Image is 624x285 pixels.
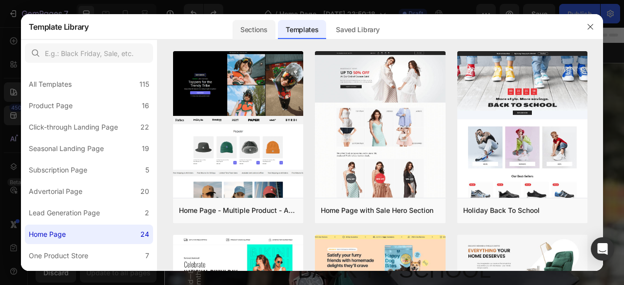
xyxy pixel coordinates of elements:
div: 20 [140,186,149,197]
div: 22 [140,121,149,133]
p: Days [223,238,238,248]
div: Product Page [29,100,73,112]
div: Home Page with Sale Hero Section [321,205,433,216]
a: Shop Now [389,26,443,39]
div: Lead Generation Page [29,207,100,219]
div: 36 [306,220,321,238]
p: Big Savings [DATE] Up To 35% OFF [244,27,376,38]
p: Hours [264,238,281,248]
div: Click-through Landing Page [29,121,118,133]
div: Home Page [29,228,66,240]
div: Subscription Page [29,164,87,176]
p: Back-to-School Sale [143,27,218,38]
div: Home Page - Multiple Product - Apparel - Style 4 [179,205,298,216]
div: Advertorial Page [29,186,82,197]
p: Mins [306,238,321,248]
div: 16 [142,100,149,112]
div: 5 [145,164,149,176]
input: E.g.: Black Friday, Sale, etc. [25,43,153,63]
div: Sections [233,20,275,39]
p: More style. More savings. [8,264,577,285]
div: 10 [264,220,281,238]
div: 19 [142,143,149,154]
h2: Template Library [29,14,89,39]
div: Shop Now [400,28,431,38]
div: 2 [145,207,149,219]
div: All Templates [29,78,72,90]
div: Saved Library [328,20,387,39]
div: 24 [140,228,149,240]
div: Open Intercom Messenger [591,237,614,261]
div: 7 [145,250,149,262]
p: Secs [347,238,362,248]
div: 00 [223,220,238,238]
div: Templates [278,20,326,39]
div: 10 [347,220,362,238]
div: 115 [139,78,149,90]
div: Holiday Back To School [463,205,540,216]
div: Seasonal Landing Page [29,143,104,154]
div: One Product Store [29,250,88,262]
